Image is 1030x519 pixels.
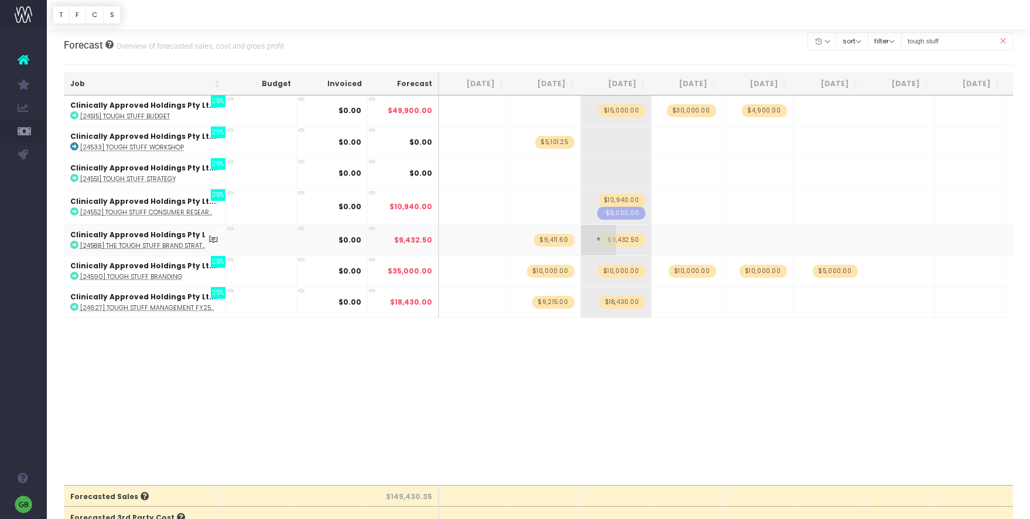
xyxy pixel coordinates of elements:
[70,131,216,141] strong: Clinically Approved Holdings Pty Lt...
[740,265,787,278] span: wayahead Sales Forecast Item
[581,225,616,255] span: +
[211,225,225,237] span: 25%
[211,287,225,299] span: 25%
[64,73,226,95] th: Job: activate to sort column ascending
[598,104,645,117] span: wayahead Sales Forecast Item
[15,496,32,513] img: images/default_profile_image.png
[338,235,361,245] strong: $0.00
[389,202,432,212] span: $10,940.00
[868,32,902,50] button: filter
[510,73,581,95] th: Aug 25: activate to sort column ascending
[211,189,225,201] span: 25%
[535,136,574,149] span: wayahead Sales Forecast Item
[338,266,361,276] strong: $0.00
[211,95,225,107] span: 25%
[80,175,176,183] abbr: [24551] Tough Stuff Strategy
[581,73,652,95] th: Sep 25: activate to sort column ascending
[388,105,432,116] span: $49,900.00
[598,265,645,278] span: wayahead Sales Forecast Item
[297,73,368,95] th: Invoiced
[390,297,432,308] span: $18,430.00
[70,100,216,110] strong: Clinically Approved Holdings Pty Lt...
[64,95,226,126] td: :
[211,127,225,138] span: 25%
[70,292,216,302] strong: Clinically Approved Holdings Pty Lt...
[70,163,216,173] strong: Clinically Approved Holdings Pty Lt...
[368,73,439,95] th: Forecast
[85,6,104,24] button: C
[388,266,432,276] span: $35,000.00
[80,208,213,217] abbr: [24552] Tough Stuff Consumer Research
[394,235,432,245] span: $9,432.50
[338,137,361,147] strong: $0.00
[70,491,149,502] span: Forecasted Sales
[70,196,216,206] strong: Clinically Approved Holdings Pty Lt...
[439,73,510,95] th: Jul 25: activate to sort column ascending
[211,158,225,170] span: 25%
[64,255,226,286] td: :
[64,224,226,255] td: :
[70,230,216,240] strong: Clinically Approved Holdings Pty Lt...
[669,265,716,278] span: wayahead Sales Forecast Item
[114,39,284,51] small: Overview of forecasted sales, cost and gross profit
[53,6,121,24] div: Vertical button group
[80,241,206,250] abbr: [24588] The Tough Stuff Brand Strategy
[338,202,361,211] strong: $0.00
[527,265,574,278] span: wayahead Sales Forecast Item
[211,256,225,268] span: 25%
[80,143,184,152] abbr: [24533] Tough Stuff Workshop
[723,73,793,95] th: Nov 25: activate to sort column ascending
[652,73,723,95] th: Oct 25: activate to sort column ascending
[534,234,574,247] span: wayahead Sales Forecast Item
[64,286,226,317] td: :
[69,6,86,24] button: F
[338,297,361,307] strong: $0.00
[532,296,574,309] span: wayahead Sales Forecast Item
[366,485,439,506] th: $149,430.35
[813,265,857,278] span: wayahead Sales Forecast Item
[409,168,432,179] span: $0.00
[597,207,645,220] span: wayahead Cost Forecast Item
[600,296,645,309] span: wayahead Sales Forecast Item
[64,189,226,224] td: :
[793,73,864,95] th: Dec 25: activate to sort column ascending
[409,137,432,148] span: $0.00
[338,168,361,178] strong: $0.00
[64,126,226,157] td: :
[64,158,226,189] td: :
[80,112,170,121] abbr: [24515] Tough Stuff Budget
[602,234,645,247] span: wayahead Sales Forecast Item
[80,303,214,312] abbr: [24627] Tough Stuff Management FY25/26
[80,272,182,281] abbr: [24590] Tough Stuff Branding
[598,194,645,207] span: wayahead Sales Forecast Item
[742,104,786,117] span: wayahead Sales Forecast Item
[70,261,216,271] strong: Clinically Approved Holdings Pty Lt...
[103,6,121,24] button: S
[836,32,868,50] button: sort
[935,73,1006,95] th: Feb 26: activate to sort column ascending
[53,6,70,24] button: T
[338,105,361,115] strong: $0.00
[864,73,935,95] th: Jan 26: activate to sort column ascending
[64,39,103,51] span: Forecast
[667,104,716,117] span: wayahead Sales Forecast Item
[226,73,297,95] th: Budget
[901,32,1014,50] input: Search...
